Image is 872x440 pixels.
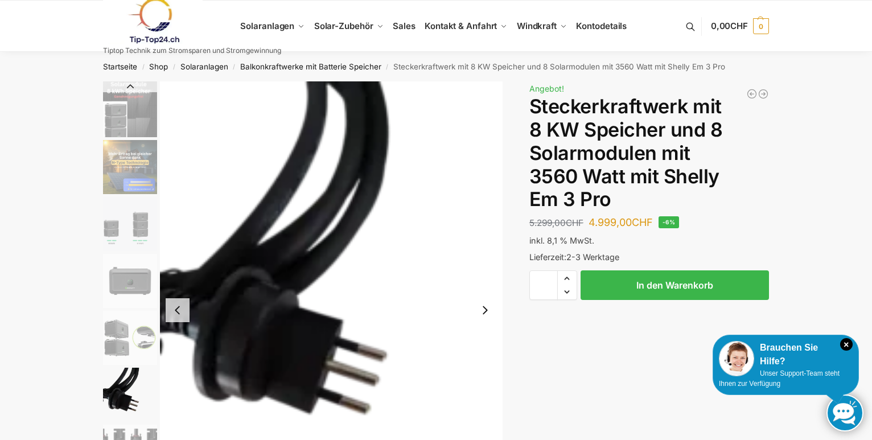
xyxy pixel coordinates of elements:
span: Kontodetails [576,20,627,31]
button: Previous slide [166,298,190,322]
div: Brauchen Sie Hilfe? [719,341,853,368]
a: Sales [388,1,420,52]
span: Reduce quantity [558,285,577,299]
a: Solar-Zubehör [310,1,388,52]
a: 900/600 mit 2,2 kWh Marstek Speicher [746,88,758,100]
iframe: Sicherer Rahmen für schnelle Bezahlvorgänge [527,307,771,373]
p: Tiptop Technik zum Stromsparen und Stromgewinnung [103,47,281,54]
span: / [168,63,180,72]
span: Increase quantity [558,271,577,286]
span: Solar-Zubehör [314,20,373,31]
img: growatt-noah2000-lifepo4-batteriemodul-2048wh-speicher-fuer-balkonkraftwerk [103,254,157,308]
nav: Breadcrumb [83,52,789,81]
img: solakon-balkonkraftwerk-890-800w-2-x-445wp-module-growatt-neo-800m-x-growatt-noah-2000-schuko-kab... [103,140,157,194]
li: 1 / 9 [100,81,157,138]
span: Kontakt & Anfahrt [425,20,497,31]
span: Sales [393,20,416,31]
span: Unser Support-Team steht Ihnen zur Verfügung [719,369,840,388]
h1: Steckerkraftwerk mit 8 KW Speicher und 8 Solarmodulen mit 3560 Watt mit Shelly Em 3 Pro [529,95,769,211]
a: Steckerkraftwerk mit 8 KW Speicher und 8 Solarmodulen mit 3600 Watt [758,88,769,100]
span: CHF [730,20,748,31]
span: CHF [566,217,583,228]
i: Schließen [840,338,853,351]
span: 0 [753,18,769,34]
li: 6 / 9 [100,366,157,423]
li: 3 / 9 [100,195,157,252]
a: Balkonkraftwerke mit Batterie Speicher [240,62,381,71]
span: Windkraft [517,20,557,31]
a: Startseite [103,62,137,71]
li: 5 / 9 [100,309,157,366]
input: Produktmenge [529,270,558,300]
bdi: 5.299,00 [529,217,583,228]
img: Customer service [719,341,754,376]
button: Next slide [473,298,497,322]
span: / [137,63,149,72]
img: Growatt-NOAH-2000-flexible-erweiterung [103,197,157,251]
span: / [228,63,240,72]
img: Noah_Growatt_2000 [103,311,157,365]
span: -6% [659,216,679,228]
a: Windkraft [512,1,572,52]
li: 4 / 9 [100,252,157,309]
span: Angebot! [529,84,564,93]
img: Anschlusskabel-3meter_schweizer-stecker [103,368,157,422]
a: 0,00CHF 0 [711,9,769,43]
a: Kontakt & Anfahrt [420,1,512,52]
button: Previous slide [103,81,157,92]
a: Solaranlagen [180,62,228,71]
span: 0,00 [711,20,748,31]
a: Kontodetails [571,1,631,52]
span: 2-3 Werktage [566,252,619,262]
a: Shop [149,62,168,71]
img: 8kw-3600-watt-Collage.jpg [103,81,157,137]
span: CHF [632,216,653,228]
span: Lieferzeit: [529,252,619,262]
span: inkl. 8,1 % MwSt. [529,236,594,245]
button: In den Warenkorb [581,270,769,300]
span: / [381,63,393,72]
li: 2 / 9 [100,138,157,195]
bdi: 4.999,00 [589,216,653,228]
